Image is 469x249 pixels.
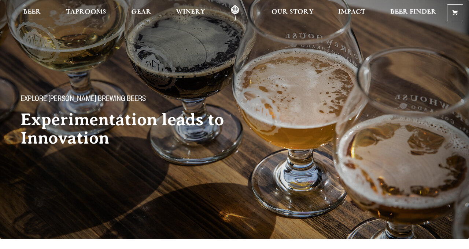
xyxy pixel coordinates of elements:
span: Beer Finder [390,9,436,15]
span: Taprooms [66,9,106,15]
span: Explore [PERSON_NAME] Brewing Beers [21,95,146,105]
a: Odell Home [221,5,249,21]
a: Beer Finder [385,5,441,21]
a: Beer [18,5,46,21]
a: Our Story [267,5,318,21]
a: Gear [126,5,156,21]
span: Gear [131,9,151,15]
a: Winery [171,5,210,21]
span: Beer [23,9,41,15]
span: Impact [338,9,365,15]
h2: Experimentation leads to Innovation [21,111,249,147]
a: Impact [333,5,370,21]
span: Winery [176,9,205,15]
span: Our Story [272,9,314,15]
a: Taprooms [61,5,111,21]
